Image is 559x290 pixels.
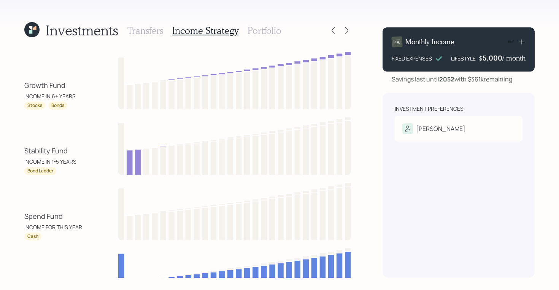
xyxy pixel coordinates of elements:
h4: / month [502,54,526,62]
div: INCOME IN 6+ YEARS [24,92,76,100]
div: Investment Preferences [395,105,464,113]
div: LIFESTYLE [451,54,476,62]
div: Cash [27,233,38,240]
h3: Income Strategy [172,25,238,36]
h3: Transfers [127,25,163,36]
div: Bonds [51,102,64,109]
div: Bond Ladder [27,168,53,174]
h4: $ [479,54,483,62]
b: 2052 [439,75,454,83]
h4: Monthly Income [405,38,454,46]
h1: Investments [46,22,118,38]
div: INCOME FOR THIS YEAR [24,223,82,231]
div: FIXED EXPENSES [392,54,432,62]
div: Stocks [27,102,42,109]
div: Stability Fund [24,146,68,156]
div: Growth Fund [24,80,65,91]
div: [PERSON_NAME] [416,124,465,133]
div: 5,000 [483,53,502,62]
div: Savings last until with $361k remaining [392,75,512,84]
div: Foundation [24,277,61,287]
div: INCOME IN 1-5 YEARS [24,158,76,166]
h3: Portfolio [248,25,281,36]
div: Spend Fund [24,211,63,221]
